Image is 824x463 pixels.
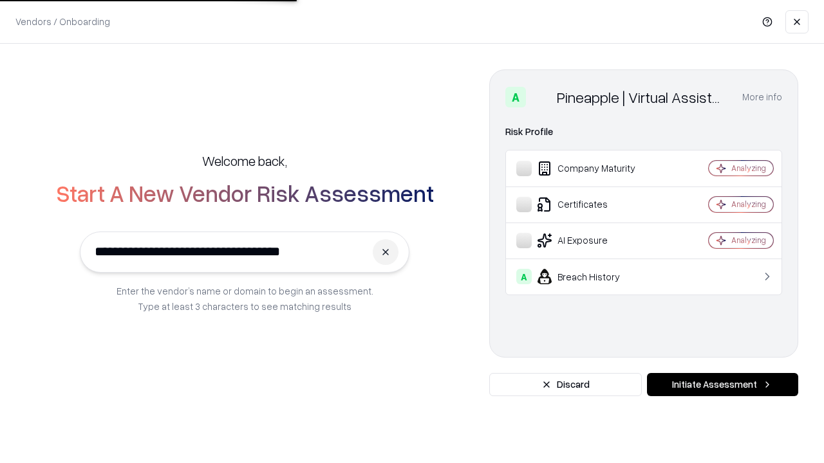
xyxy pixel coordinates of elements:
[516,197,670,212] div: Certificates
[731,235,766,246] div: Analyzing
[557,87,727,107] div: Pineapple | Virtual Assistant Agency
[516,269,532,284] div: A
[505,87,526,107] div: A
[647,373,798,396] button: Initiate Assessment
[489,373,642,396] button: Discard
[742,86,782,109] button: More info
[731,163,766,174] div: Analyzing
[202,152,287,170] h5: Welcome back,
[505,124,782,140] div: Risk Profile
[516,161,670,176] div: Company Maturity
[117,283,373,314] p: Enter the vendor’s name or domain to begin an assessment. Type at least 3 characters to see match...
[15,15,110,28] p: Vendors / Onboarding
[516,233,670,248] div: AI Exposure
[56,180,434,206] h2: Start A New Vendor Risk Assessment
[531,87,552,107] img: Pineapple | Virtual Assistant Agency
[731,199,766,210] div: Analyzing
[516,269,670,284] div: Breach History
